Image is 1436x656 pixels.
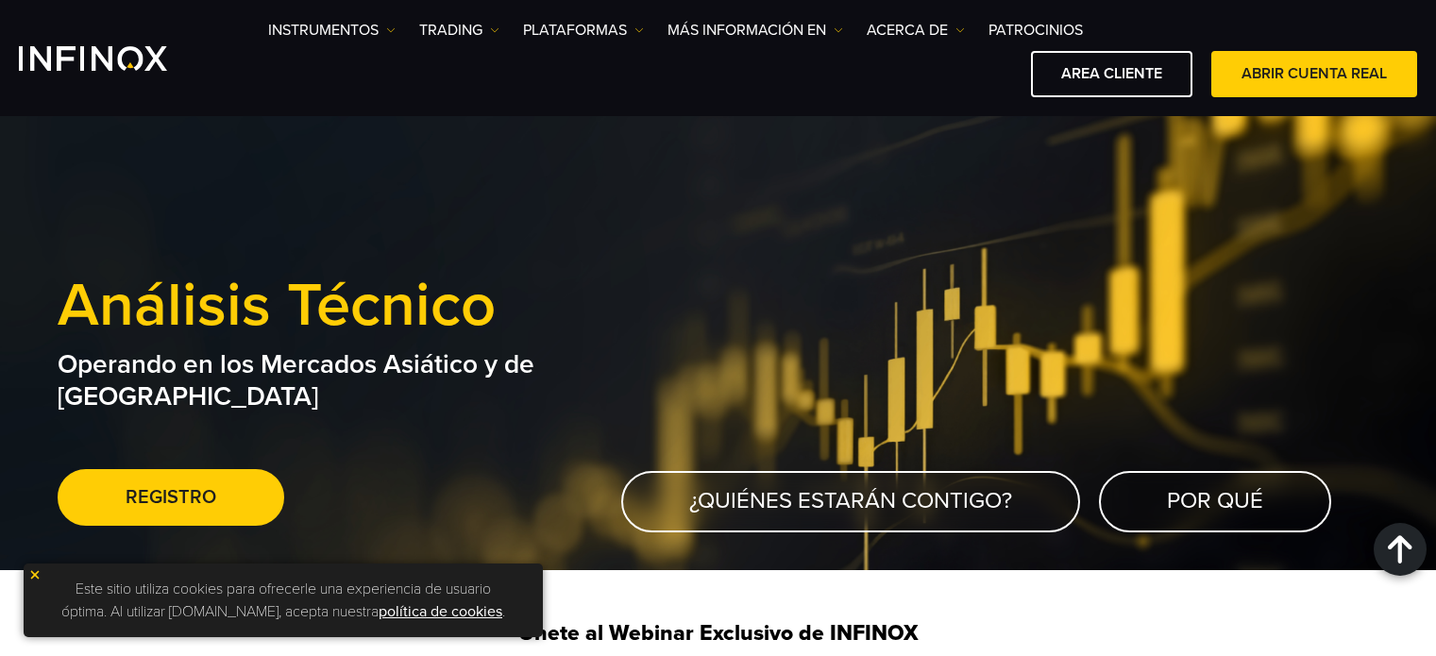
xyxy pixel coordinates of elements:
[1099,471,1331,532] a: POR QUÉ
[58,617,1379,650] p: Únete al Webinar Exclusivo de INFINOX
[58,268,496,343] span: Análisis Técnico
[523,19,644,42] a: PLATAFORMAS
[988,19,1083,42] a: Patrocinios
[1211,51,1417,97] a: ABRIR CUENTA REAL
[621,471,1080,532] a: ¿Quiénes estarán contigo?
[379,602,502,621] a: política de cookies
[58,469,284,526] a: REGISTRO
[19,46,211,71] a: INFINOX Logo
[28,568,42,581] img: yellow close icon
[33,573,533,628] p: Este sitio utiliza cookies para ofrecerle una experiencia de usuario óptima. Al utilizar [DOMAIN_...
[268,19,396,42] a: Instrumentos
[58,348,718,412] h2: Operando en los Mercados Asiático y de [GEOGRAPHIC_DATA]
[1031,51,1192,97] a: AREA CLIENTE
[867,19,965,42] a: ACERCA DE
[667,19,843,42] a: Más información en
[419,19,499,42] a: TRADING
